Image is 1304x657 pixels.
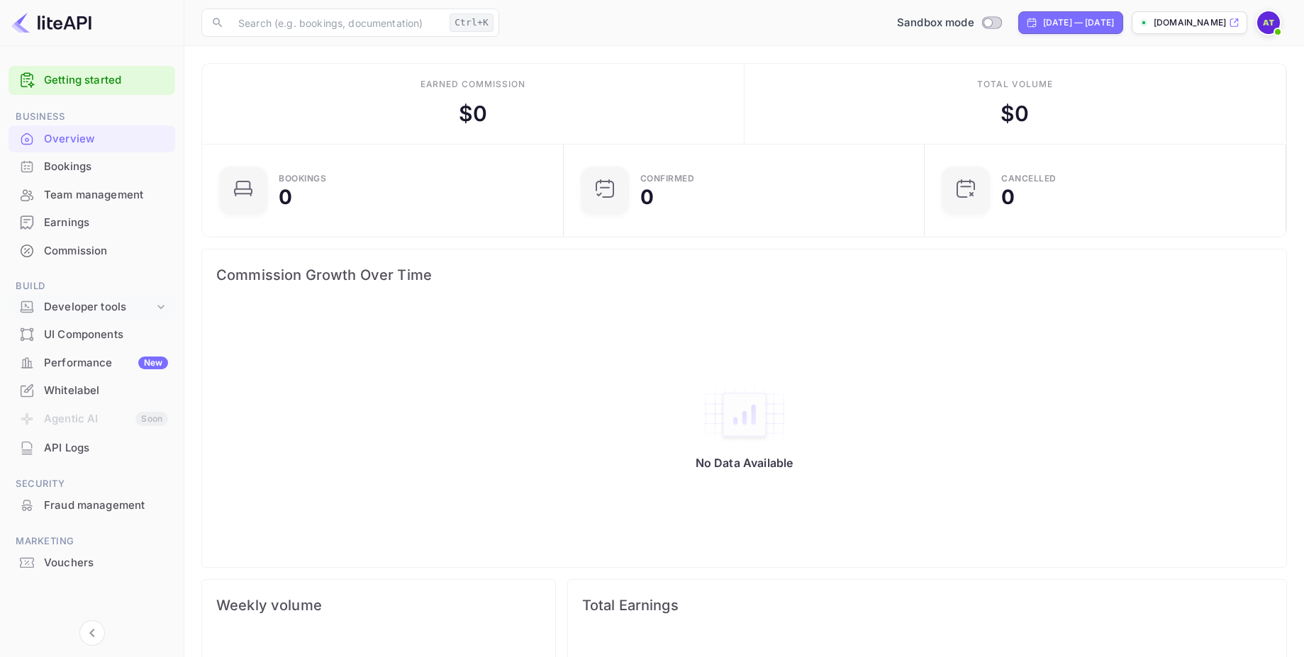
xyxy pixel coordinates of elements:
[44,187,168,203] div: Team management
[138,356,168,369] div: New
[79,620,105,646] button: Collapse navigation
[9,237,175,264] a: Commission
[891,15,1007,31] div: Switch to Production mode
[230,9,444,37] input: Search (e.g. bookings, documentation)
[9,434,175,462] div: API Logs
[216,264,1272,286] span: Commission Growth Over Time
[1001,98,1029,130] div: $ 0
[44,383,168,399] div: Whitelabel
[9,377,175,403] a: Whitelabel
[1001,174,1057,183] div: CANCELLED
[1257,11,1280,34] img: AmiGo Team
[44,215,168,231] div: Earnings
[9,125,175,152] a: Overview
[696,456,793,470] p: No Data Available
[9,492,175,520] div: Fraud management
[9,434,175,461] a: API Logs
[9,549,175,577] div: Vouchers
[44,131,168,147] div: Overview
[9,492,175,518] a: Fraud management
[279,187,292,207] div: 0
[9,209,175,235] a: Earnings
[1001,187,1015,207] div: 0
[420,78,525,91] div: Earned commission
[582,594,1272,617] span: Total Earnings
[279,174,326,183] div: Bookings
[459,98,487,130] div: $ 0
[1154,16,1226,29] p: [DOMAIN_NAME]
[9,153,175,181] div: Bookings
[44,299,154,315] div: Developer tools
[9,321,175,347] a: UI Components
[11,11,91,34] img: LiteAPI logo
[9,237,175,265] div: Commission
[44,555,168,571] div: Vouchers
[450,13,494,32] div: Ctrl+K
[9,66,175,95] div: Getting started
[9,321,175,349] div: UI Components
[44,327,168,343] div: UI Components
[897,15,974,31] span: Sandbox mode
[1043,16,1114,29] div: [DATE] — [DATE]
[9,349,175,376] a: PerformanceNew
[44,440,168,456] div: API Logs
[9,349,175,377] div: PerformanceNew
[640,174,695,183] div: Confirmed
[9,181,175,209] div: Team management
[216,594,541,617] span: Weekly volume
[640,187,654,207] div: 0
[44,498,168,514] div: Fraud management
[9,209,175,237] div: Earnings
[44,72,168,89] a: Getting started
[9,279,175,294] span: Build
[9,181,175,208] a: Team management
[977,78,1053,91] div: Total volume
[9,476,175,492] span: Security
[44,159,168,175] div: Bookings
[9,153,175,179] a: Bookings
[702,385,787,444] img: empty-state-table2.svg
[9,109,175,125] span: Business
[9,295,175,320] div: Developer tools
[1018,11,1123,34] div: Click to change the date range period
[44,243,168,259] div: Commission
[9,377,175,405] div: Whitelabel
[9,534,175,549] span: Marketing
[9,549,175,575] a: Vouchers
[9,125,175,153] div: Overview
[44,355,168,371] div: Performance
